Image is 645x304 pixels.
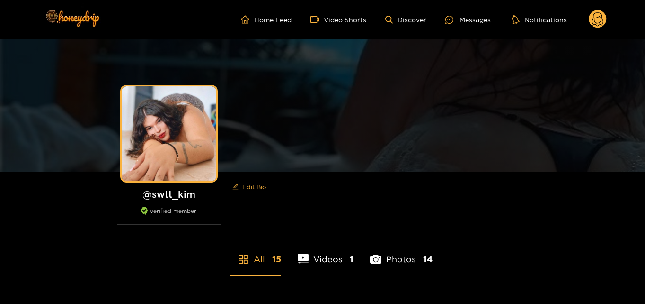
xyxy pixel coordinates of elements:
[238,254,249,265] span: appstore
[423,253,433,265] span: 14
[350,253,353,265] span: 1
[230,232,281,275] li: All
[310,15,366,24] a: Video Shorts
[230,179,268,194] button: editEdit Bio
[298,232,354,275] li: Videos
[510,15,570,24] button: Notifications
[445,14,491,25] div: Messages
[242,182,266,192] span: Edit Bio
[370,232,433,275] li: Photos
[385,16,426,24] a: Discover
[232,184,239,191] span: edit
[117,188,221,200] h1: @ swtt_kim
[241,15,254,24] span: home
[310,15,324,24] span: video-camera
[272,253,281,265] span: 15
[117,207,221,225] div: verified member
[241,15,292,24] a: Home Feed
